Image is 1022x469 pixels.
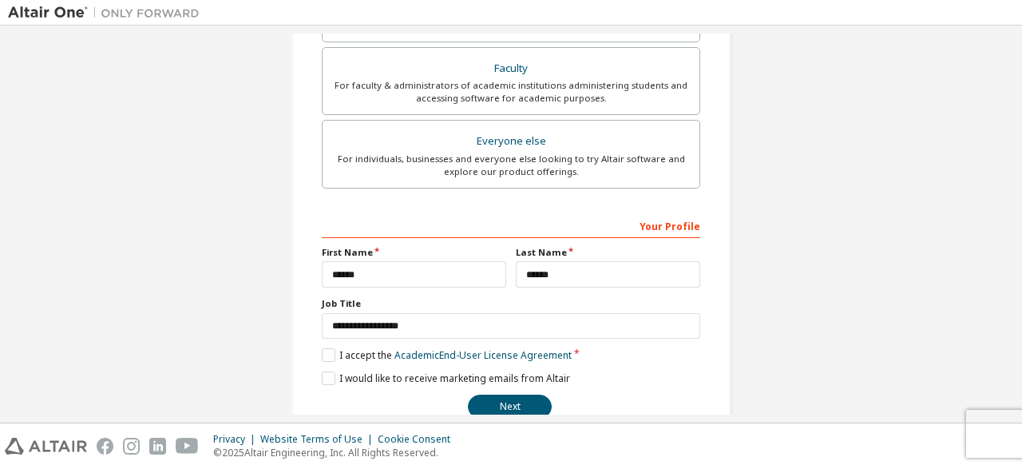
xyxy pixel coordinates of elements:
[322,348,572,362] label: I accept the
[332,130,690,153] div: Everyone else
[332,58,690,80] div: Faculty
[5,438,87,455] img: altair_logo.svg
[332,153,690,178] div: For individuals, businesses and everyone else looking to try Altair software and explore our prod...
[149,438,166,455] img: linkedin.svg
[213,446,460,459] p: © 2025 Altair Engineering, Inc. All Rights Reserved.
[332,79,690,105] div: For faculty & administrators of academic institutions administering students and accessing softwa...
[322,213,700,238] div: Your Profile
[378,433,460,446] div: Cookie Consent
[394,348,572,362] a: Academic End-User License Agreement
[322,372,570,385] label: I would like to receive marketing emails from Altair
[176,438,199,455] img: youtube.svg
[213,433,260,446] div: Privacy
[260,433,378,446] div: Website Terms of Use
[8,5,208,21] img: Altair One
[322,297,700,310] label: Job Title
[322,246,506,259] label: First Name
[97,438,113,455] img: facebook.svg
[516,246,700,259] label: Last Name
[123,438,140,455] img: instagram.svg
[468,395,552,419] button: Next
